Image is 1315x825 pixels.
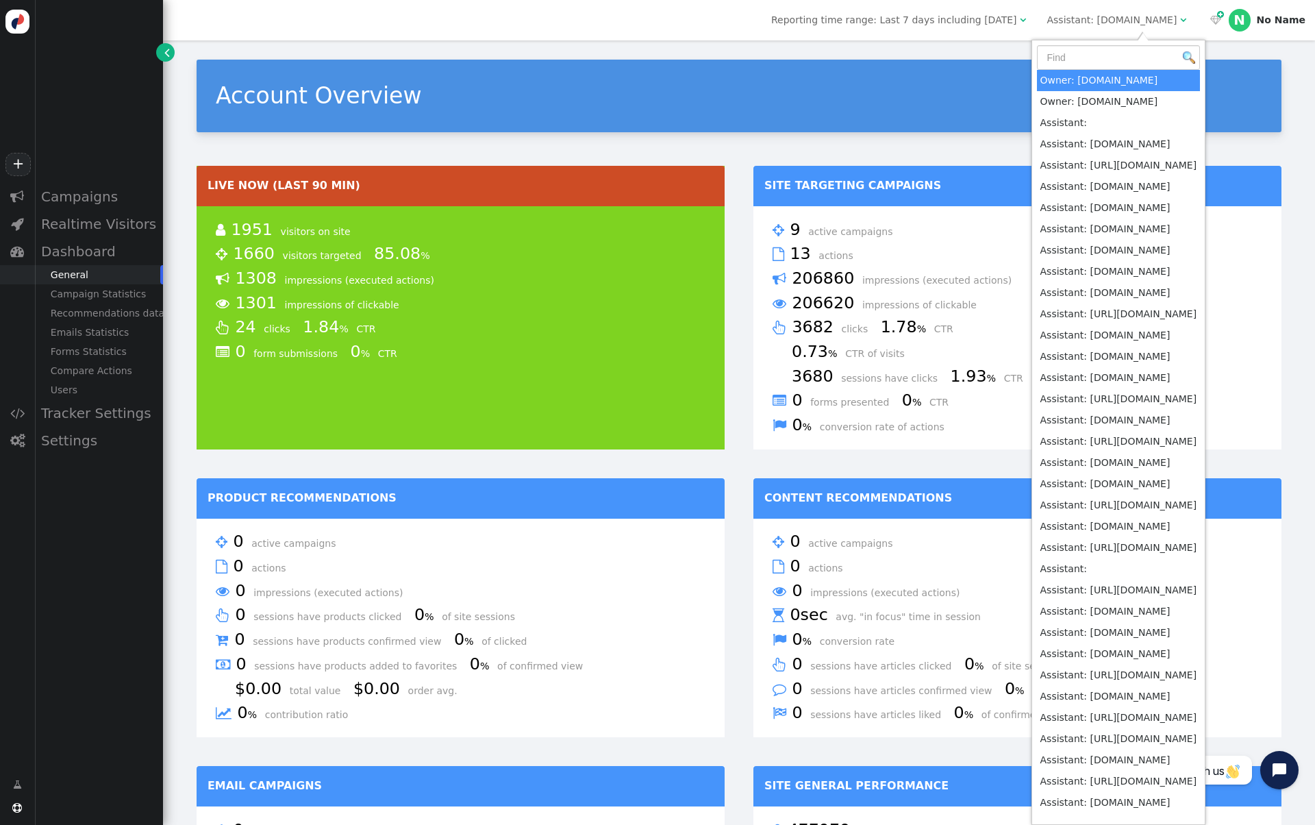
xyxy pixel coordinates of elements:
[303,317,353,336] span: 1.84
[981,709,1077,720] span: of confirmed view
[1037,91,1201,112] td: Owner: [DOMAIN_NAME]
[808,563,852,574] span: actions
[773,244,784,264] span: 
[1229,9,1251,31] div: N
[281,226,360,237] span: visitors on site
[987,373,997,384] small: %
[820,421,954,432] span: conversion rate of actions
[1037,452,1201,473] td: Assistant: [DOMAIN_NAME]
[818,250,862,261] span: actions
[753,166,1281,206] td: Site Targeting Campaigns
[1005,679,1029,698] span: 0
[339,323,349,334] small: %
[792,391,807,410] span: 0
[1037,792,1201,813] td: Assistant: [DOMAIN_NAME]
[1037,686,1201,707] td: Assistant: [DOMAIN_NAME]
[954,703,979,722] span: 0
[10,190,24,204] span: 
[231,220,277,239] span: 1951
[251,563,295,574] span: actions
[34,304,163,323] div: Recommendations data
[34,265,163,284] div: General
[34,342,163,361] div: Forms Statistics
[216,605,229,626] span: 
[792,415,816,434] span: 0
[1004,373,1033,384] span: CTR
[361,348,371,359] small: %
[992,661,1075,672] span: of site sessions
[792,581,807,600] span: 0
[216,703,231,724] span: 
[353,679,405,698] span: $0.00
[34,238,163,265] div: Dashboard
[792,342,842,361] span: 0.73
[1180,15,1186,25] span: 
[1037,516,1201,537] td: Assistant: [DOMAIN_NAME]
[34,399,163,427] div: Tracker Settings
[5,153,30,176] a: +
[1207,13,1223,27] a:  
[808,538,902,549] span: active campaigns
[975,661,984,672] small: %
[414,605,439,624] span: 0
[773,269,786,289] span: 
[773,391,786,411] span: 
[1037,537,1201,558] td: Assistant: [URL][DOMAIN_NAME]
[156,43,175,62] a: 
[881,317,931,336] span: 1.78
[1037,240,1201,261] td: Assistant: [DOMAIN_NAME]
[790,605,832,624] span: 0sec
[480,661,490,672] small: %
[810,397,899,408] span: forms presented
[216,654,230,675] span: 
[792,679,807,698] span: 0
[964,709,974,720] small: %
[862,275,1021,286] span: impressions (executed actions)
[803,636,812,647] small: %
[1037,325,1201,346] td: Assistant: [DOMAIN_NAME]
[1037,155,1201,176] td: Assistant: [URL][DOMAIN_NAME]
[497,661,592,672] span: of confirmed view
[1037,495,1201,516] td: Assistant: [URL][DOMAIN_NAME]
[197,766,725,806] td: Email Campaigns
[1037,112,1201,134] td: Assistant:
[1037,45,1201,70] input: Find
[34,427,163,454] div: Settings
[842,323,878,334] span: clicks
[235,679,286,698] span: $0.00
[964,654,989,674] span: 0
[1037,134,1201,155] td: Assistant: [DOMAIN_NAME]
[773,220,784,241] span: 
[197,478,725,519] td: Product Recommendations
[790,532,805,551] span: 0
[1037,70,1201,91] td: Owner: [DOMAIN_NAME]
[1037,728,1201,750] td: Assistant: [URL][DOMAIN_NAME]
[216,293,229,314] span: 
[773,630,786,650] span: 
[820,636,904,647] span: conversion rate
[374,244,435,263] span: 85.08
[929,397,958,408] span: CTR
[790,244,815,263] span: 13
[285,275,444,286] span: impressions (executed actions)
[1037,389,1201,410] td: Assistant: [URL][DOMAIN_NAME]
[773,317,786,338] span: 
[236,654,251,674] span: 0
[34,210,163,238] div: Realtime Visitors
[934,323,963,334] span: CTR
[773,703,786,724] span: 
[216,220,225,241] span: 
[792,654,807,674] span: 0
[792,317,838,336] span: 3682
[773,415,786,436] span: 
[792,703,807,722] span: 0
[1037,346,1201,367] td: Assistant: [DOMAIN_NAME]
[862,299,986,310] span: impressions of clickable
[216,581,229,602] span: 
[351,342,375,361] span: 0
[828,348,838,359] small: %
[1037,410,1201,431] td: Assistant: [DOMAIN_NAME]
[235,269,281,288] span: 1308
[1037,558,1201,580] td: Assistant:
[253,587,412,598] span: impressions (executed actions)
